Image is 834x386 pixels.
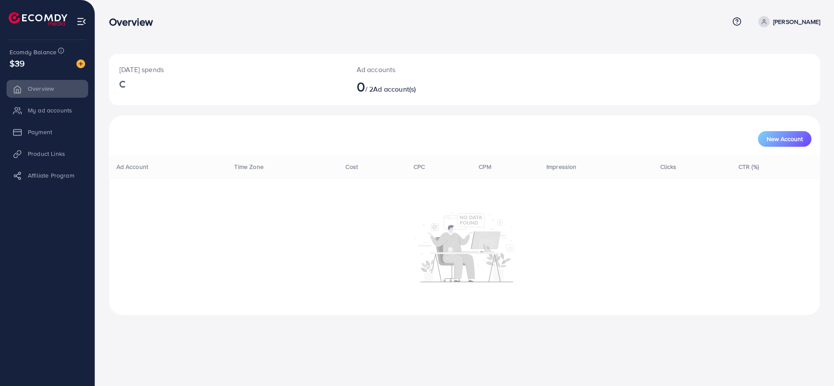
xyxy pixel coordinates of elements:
button: New Account [758,131,811,147]
p: Ad accounts [357,64,513,75]
span: 0 [357,76,365,96]
span: New Account [767,136,803,142]
span: Ecomdy Balance [10,48,56,56]
img: logo [9,12,67,26]
p: [PERSON_NAME] [773,16,820,27]
p: [DATE] spends [119,64,336,75]
span: $39 [10,57,25,69]
h3: Overview [109,16,160,28]
a: [PERSON_NAME] [755,16,820,27]
h2: / 2 [357,78,513,95]
img: image [76,59,85,68]
img: menu [76,16,86,26]
span: Ad account(s) [373,84,416,94]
